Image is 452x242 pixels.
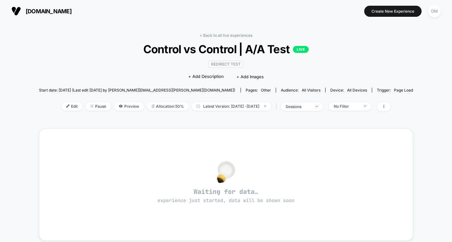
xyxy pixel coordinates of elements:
span: Control vs Control | A/A Test [58,42,394,56]
img: end [364,105,366,107]
span: Preview [114,102,144,111]
span: + Add Description [188,73,224,80]
img: end [316,106,318,107]
img: rebalance [152,105,154,108]
img: calendar [197,105,200,108]
span: Device: [325,88,372,92]
span: other [261,88,271,92]
button: [DOMAIN_NAME] [10,6,74,16]
button: Create New Experience [364,6,422,17]
span: Latest Version: [DATE] - [DATE] [192,102,271,111]
div: No Filter [334,104,359,109]
span: Start date: [DATE] (Last edit [DATE] by [PERSON_NAME][EMAIL_ADDRESS][PERSON_NAME][DOMAIN_NAME]) [39,88,235,92]
img: end [90,105,94,108]
span: All Visitors [302,88,320,92]
span: Redirect Test [208,60,243,68]
button: DM [426,5,442,18]
span: all devices [347,88,367,92]
img: end [264,105,266,107]
span: + Add Images [236,74,264,79]
img: no_data [217,161,235,183]
span: [DOMAIN_NAME] [26,8,72,15]
span: Edit [61,102,82,111]
span: Allocation: 50% [147,102,189,111]
p: LIVE [293,46,309,53]
div: Audience: [281,88,320,92]
div: sessions [286,104,311,109]
div: Trigger: [377,88,413,92]
div: Pages: [246,88,271,92]
span: experience just started, data will be shown soon [158,197,294,204]
span: Page Load [394,88,413,92]
span: Waiting for data… [50,188,402,204]
img: Visually logo [11,6,21,16]
img: edit [66,105,69,108]
a: < Back to all live experiences [200,33,252,38]
span: | [274,102,281,111]
div: DM [428,5,441,17]
span: Pause [86,102,111,111]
